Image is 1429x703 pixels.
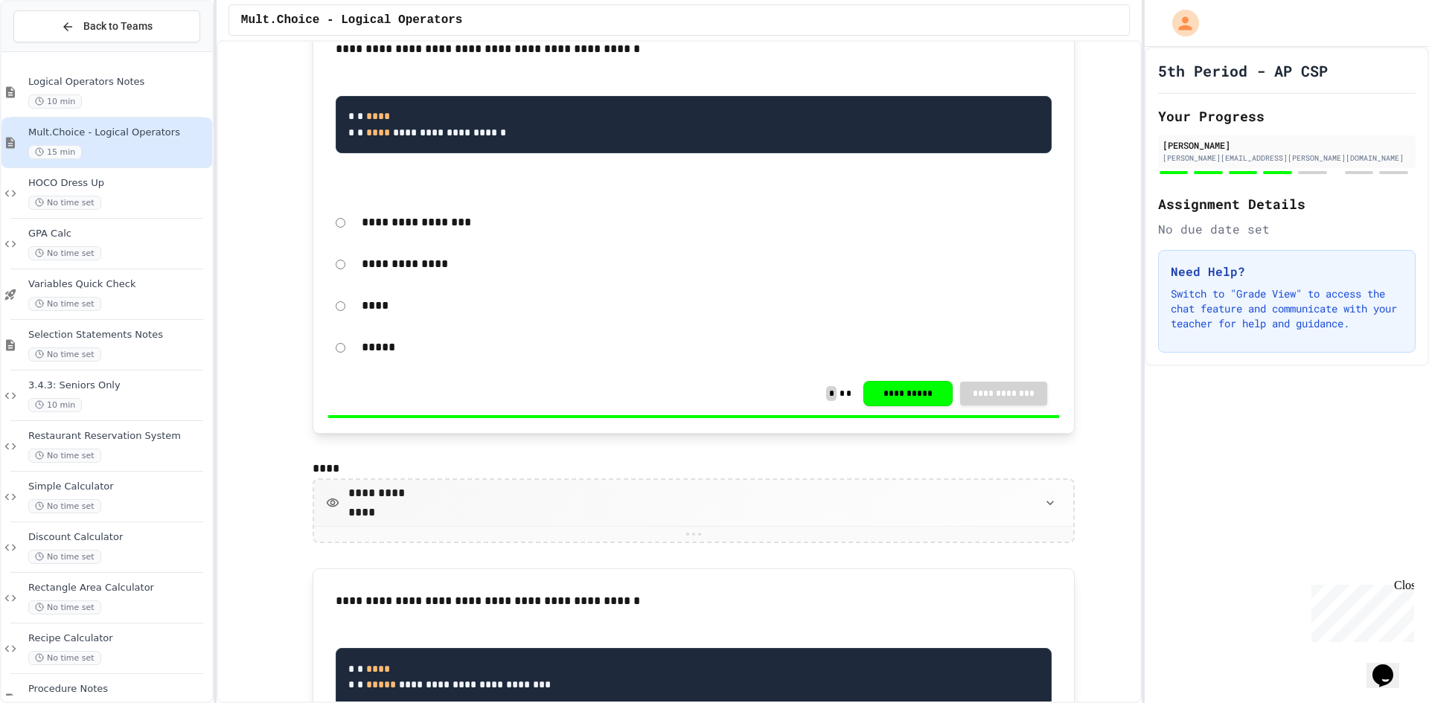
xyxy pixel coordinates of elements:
span: Simple Calculator [28,481,209,493]
span: No time set [28,347,101,362]
span: No time set [28,449,101,463]
span: 15 min [28,145,82,159]
span: Restaurant Reservation System [28,430,209,443]
span: Rectangle Area Calculator [28,582,209,594]
span: 3.4.3: Seniors Only [28,379,209,392]
span: Logical Operators Notes [28,76,209,89]
div: Chat with us now!Close [6,6,103,94]
span: Discount Calculator [28,531,209,544]
div: [PERSON_NAME] [1163,138,1411,152]
span: No time set [28,499,101,513]
span: No time set [28,297,101,311]
span: No time set [28,196,101,210]
span: Variables Quick Check [28,278,209,291]
span: Recipe Calculator [28,632,209,645]
span: Back to Teams [83,19,153,34]
span: Procedure Notes [28,683,209,696]
div: [PERSON_NAME][EMAIL_ADDRESS][PERSON_NAME][DOMAIN_NAME] [1163,153,1411,164]
span: No time set [28,651,101,665]
iframe: chat widget [1366,643,1414,688]
p: Switch to "Grade View" to access the chat feature and communicate with your teacher for help and ... [1171,286,1403,331]
div: No due date set [1158,220,1416,238]
h1: 5th Period - AP CSP [1158,60,1328,81]
h3: Need Help? [1171,263,1403,280]
span: Mult.Choice - Logical Operators [241,11,463,29]
span: No time set [28,246,101,260]
span: GPA Calc [28,228,209,240]
div: My Account [1157,6,1203,40]
span: Selection Statements Notes [28,329,209,341]
span: No time set [28,600,101,614]
span: 10 min [28,398,82,412]
h2: Your Progress [1158,106,1416,126]
iframe: chat widget [1305,579,1414,642]
span: No time set [28,550,101,564]
span: HOCO Dress Up [28,177,209,190]
h2: Assignment Details [1158,193,1416,214]
span: Mult.Choice - Logical Operators [28,126,209,139]
span: 10 min [28,94,82,109]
